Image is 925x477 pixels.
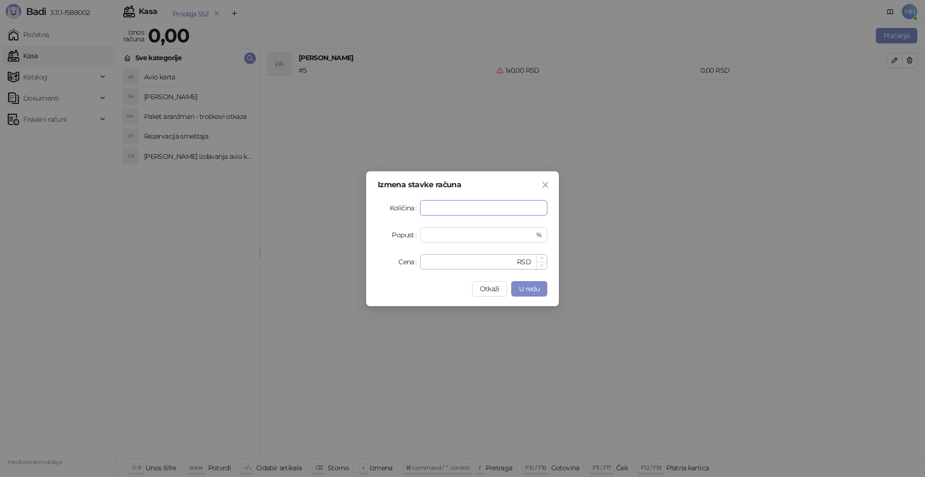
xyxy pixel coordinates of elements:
label: Popust [392,227,420,243]
label: Količina [390,200,420,216]
span: up [540,257,543,260]
span: close [542,181,549,189]
span: Increase Value [536,255,547,262]
label: Cena [398,254,420,270]
input: Cena [426,255,515,269]
div: Izmena stavke računa [378,181,547,189]
span: U redu [519,284,540,293]
span: down [540,264,543,267]
button: U redu [511,281,547,297]
button: Otkaži [472,281,507,297]
button: Close [538,177,553,193]
span: Zatvori [538,181,553,189]
input: Popust [426,228,534,242]
span: Otkaži [480,284,500,293]
input: Količina [421,201,547,215]
span: Decrease Value [536,262,547,269]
